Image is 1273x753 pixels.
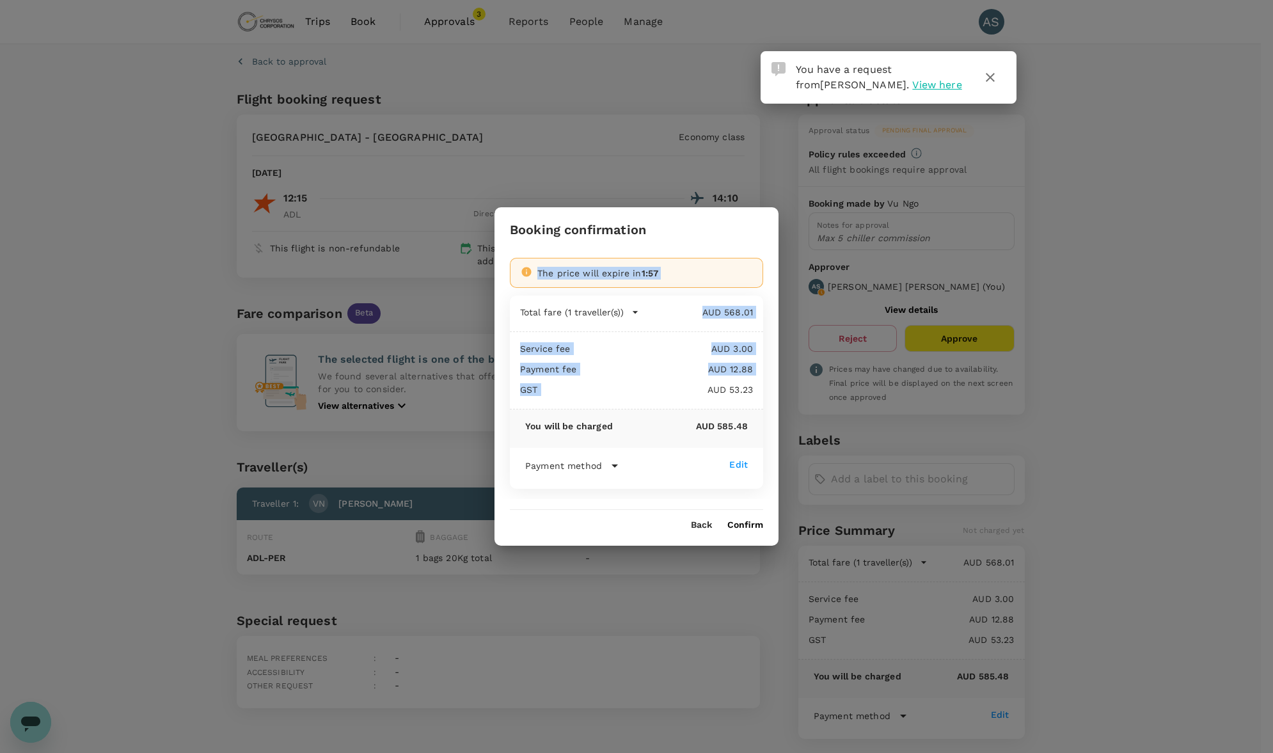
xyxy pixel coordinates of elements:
[525,459,602,472] p: Payment method
[577,363,753,376] p: AUD 12.88
[510,223,646,237] h3: Booking confirmation
[729,458,748,471] div: Edit
[520,306,639,319] button: Total fare (1 traveller(s))
[691,520,712,530] button: Back
[520,363,577,376] p: Payment fee
[642,268,659,278] span: 1:57
[912,79,961,91] span: View here
[520,306,624,319] p: Total fare (1 traveller(s))
[796,63,910,91] span: You have a request from .
[771,62,786,76] img: Approval Request
[525,420,613,432] p: You will be charged
[820,79,906,91] span: [PERSON_NAME]
[571,342,753,355] p: AUD 3.00
[537,267,752,280] div: The price will expire in
[639,306,753,319] p: AUD 568.01
[537,383,753,396] p: AUD 53.23
[520,383,537,396] p: GST
[613,420,748,432] p: AUD 585.48
[727,520,763,530] button: Confirm
[520,342,571,355] p: Service fee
